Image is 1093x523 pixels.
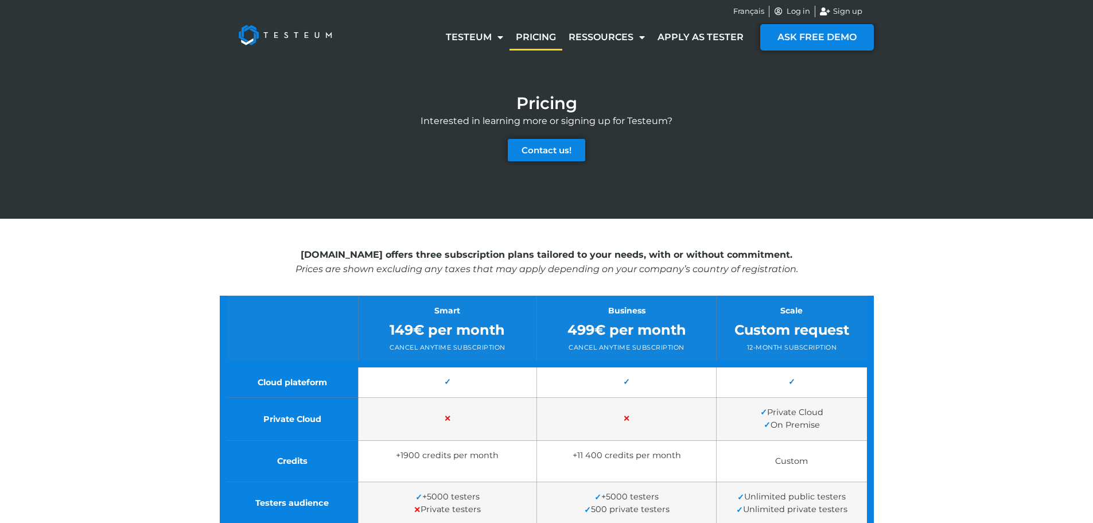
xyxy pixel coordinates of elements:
span: +5000 testers [415,491,480,502]
span: Private testers [414,504,481,514]
td: Private Cloud [223,398,359,441]
span: +1900 credits per month [396,451,499,461]
span: No expiration* [367,464,528,472]
span: ✓ [623,377,630,388]
a: Contact us! [508,139,585,161]
em: Prices are shown excluding any taxes that may apply depending on your company’s country of regist... [295,263,798,274]
span: ✓ [737,492,744,502]
span: ✓ [764,420,771,431]
h1: Pricing [516,95,577,111]
td: Cloud plateform [223,364,359,398]
div: Cancel anytime subscription [546,343,707,352]
span: ✕ [623,414,630,424]
a: Français [733,6,764,17]
a: ASK FREE DEMO [760,24,874,51]
a: Log in [774,6,811,17]
div: 149€ per month [367,320,528,340]
span: ✓ [736,505,743,515]
div: Custom request [725,320,858,340]
div: Cancel anytime subscription [367,343,528,352]
span: Sign up [830,6,862,17]
nav: Menu [439,24,750,51]
span: ASK FREE DEMO [777,33,857,42]
span: Log in [784,6,810,17]
p: Interested in learning more or signing up for Testeum? [220,114,874,128]
a: Pricing [509,24,562,51]
span: No expiration* [546,464,707,472]
td: Credits [223,441,359,482]
span: Unlimited private testers [736,504,847,514]
div: Business [546,305,707,317]
span: ✓ [594,492,601,502]
a: Testeum [439,24,509,51]
td: Private Cloud On Premise [717,398,870,441]
span: 500 private testers [584,504,670,514]
span: +11 400 credits per month [573,451,681,461]
span: ✓ [788,377,795,388]
span: +5000 testers [594,491,659,502]
span: ✓ [760,408,767,418]
span: ✓ [584,505,591,515]
a: Sign up [820,6,862,17]
a: Ressources [562,24,651,51]
div: 499€ per month [546,320,707,340]
span: ✕ [414,505,421,515]
a: Apply as tester [651,24,750,51]
span: Custom [775,456,808,466]
img: Testeum Logo - Application crowdtesting platform [225,12,345,58]
span: ✕ [444,414,451,424]
div: Scale [725,305,858,317]
span: Contact us! [522,146,571,154]
span: ✓ [415,492,422,502]
strong: [DOMAIN_NAME] offers three subscription plans tailored to your needs, with or without commitment. [301,249,792,260]
span: Unlimited public testers [737,491,846,502]
span: ✓ [444,377,451,388]
div: Smart [367,305,528,317]
div: 12-month subscription [725,343,858,352]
